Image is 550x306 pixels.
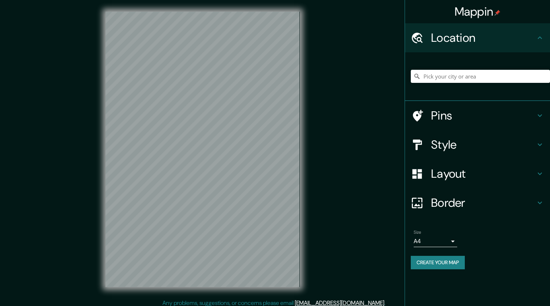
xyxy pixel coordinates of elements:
h4: Style [431,137,535,152]
div: A4 [414,235,457,247]
div: Layout [405,159,550,188]
h4: Pins [431,108,535,123]
h4: Layout [431,166,535,181]
input: Pick your city or area [411,70,550,83]
label: Size [414,229,421,235]
h4: Mappin [455,4,501,19]
img: pin-icon.png [495,10,500,16]
button: Create your map [411,256,465,269]
h4: Border [431,196,535,210]
div: Pins [405,101,550,130]
div: Location [405,23,550,52]
h4: Location [431,31,535,45]
div: Style [405,130,550,159]
canvas: Map [106,12,300,287]
div: Border [405,188,550,217]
